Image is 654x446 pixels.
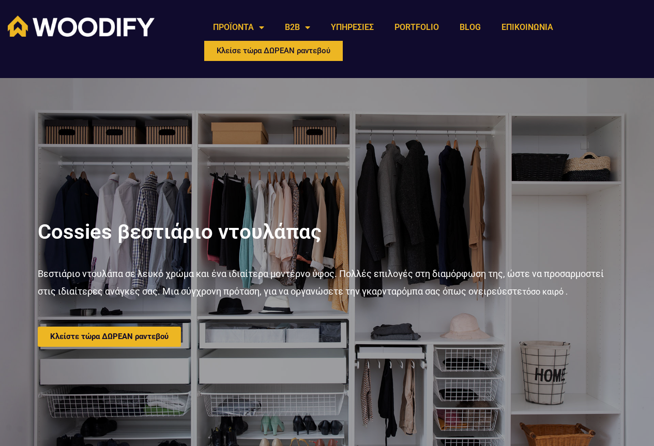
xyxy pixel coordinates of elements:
[321,16,384,39] a: ΥΠΗΡΕΣΙΕΣ
[522,287,564,297] span: τόσο καιρό
[203,16,564,39] nav: Menu
[384,16,449,39] a: PORTFOLIO
[203,39,344,63] a: Κλείσε τώρα ΔΩΡΕΑΝ ραντεβού
[50,333,169,341] span: Κλείστε τώρα ΔΩΡΕΑΝ ραντεβού
[566,287,568,297] span: .
[217,47,330,55] span: Κλείσε τώρα ΔΩΡΕΑΝ ραντεβού
[38,265,617,300] p: Βεστιάριο ντουλάπα σε λευκό χρώμα και ένα ιδιαίτερα μοντέρνο ύφος. Πολλές επιλογές στη διαμόρφωση...
[38,220,617,244] h1: Cossies βεστιάριο ντουλάπας
[38,327,181,347] a: Κλείστε τώρα ΔΩΡΕΑΝ ραντεβού
[203,16,275,39] a: ΠΡΟΪΟΝΤΑ
[8,16,155,37] img: Woodify
[275,16,321,39] a: B2B
[491,16,564,39] a: ΕΠΙΚΟΙΝΩΝΙΑ
[449,16,491,39] a: BLOG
